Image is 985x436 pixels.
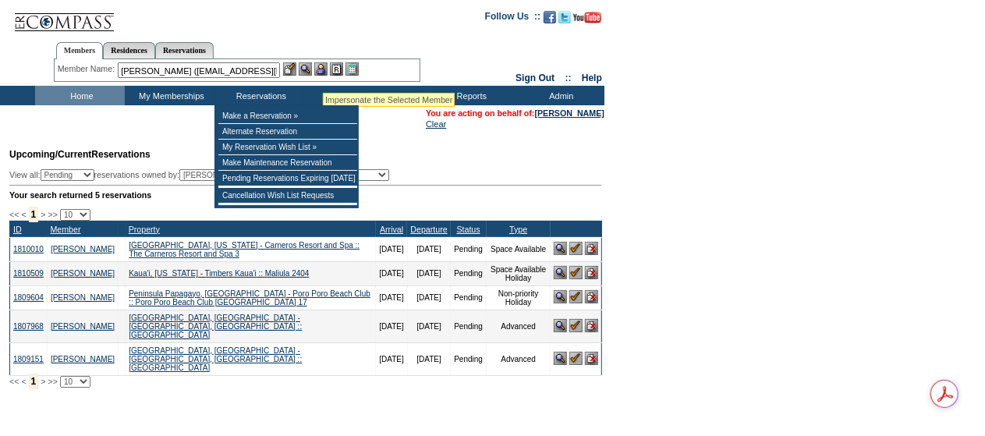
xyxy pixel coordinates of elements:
a: Members [56,42,104,59]
td: Follow Us :: [485,9,540,28]
img: Confirm Reservation [569,266,583,279]
td: [DATE] [407,285,450,310]
img: Reservations [330,62,343,76]
a: Help [582,73,602,83]
a: Departure [410,225,447,234]
td: Make a Reservation » [218,108,357,124]
a: [PERSON_NAME] [51,269,115,278]
td: [DATE] [376,237,407,261]
td: Pending [451,237,487,261]
td: Vacation Collection [304,86,425,105]
a: 1809151 [13,355,44,363]
span: >> [48,210,57,219]
td: Cancellation Wish List Requests [218,188,357,204]
td: [DATE] [376,310,407,342]
a: [PERSON_NAME] [51,322,115,331]
td: [DATE] [407,261,450,285]
img: Confirm Reservation [569,290,583,303]
span: You are acting on behalf of: [426,108,604,118]
a: [GEOGRAPHIC_DATA], [US_STATE] - Carneros Resort and Spa :: The Carneros Resort and Spa 3 [129,241,360,258]
img: Cancel Reservation [585,266,598,279]
a: Member [50,225,80,234]
td: Advanced [487,342,551,375]
a: Reservations [155,42,214,58]
a: Subscribe to our YouTube Channel [573,16,601,25]
td: [DATE] [407,237,450,261]
td: Home [35,86,125,105]
a: [GEOGRAPHIC_DATA], [GEOGRAPHIC_DATA] - [GEOGRAPHIC_DATA], [GEOGRAPHIC_DATA] :: [GEOGRAPHIC_DATA] [129,346,302,372]
span: < [21,210,26,219]
img: Cancel Reservation [585,242,598,255]
td: Space Available Holiday [487,261,551,285]
span: > [41,210,45,219]
img: View [299,62,312,76]
td: [DATE] [376,285,407,310]
a: Arrival [380,225,403,234]
div: View all: reservations owned by: [9,169,396,181]
td: Admin [515,86,604,105]
td: Pending [451,342,487,375]
td: Advanced [487,310,551,342]
a: Type [509,225,527,234]
span: Reservations [9,149,151,160]
td: [DATE] [407,342,450,375]
a: [PERSON_NAME] [51,293,115,302]
a: [PERSON_NAME] [51,355,115,363]
td: Pending [451,310,487,342]
a: Follow us on Twitter [558,16,571,25]
div: Your search returned 5 reservations [9,190,602,200]
a: [GEOGRAPHIC_DATA], [GEOGRAPHIC_DATA] - [GEOGRAPHIC_DATA], [GEOGRAPHIC_DATA] :: [GEOGRAPHIC_DATA] [129,314,302,339]
a: [PERSON_NAME] [535,108,604,118]
div: Member Name: [58,62,118,76]
img: Become our fan on Facebook [544,11,556,23]
img: Confirm Reservation [569,319,583,332]
a: Status [457,225,480,234]
span: < [21,377,26,386]
td: Reports [425,86,515,105]
img: View Reservation [554,319,567,332]
img: Follow us on Twitter [558,11,571,23]
span: << [9,210,19,219]
img: View Reservation [554,266,567,279]
a: Sign Out [516,73,555,83]
span: 1 [29,207,39,222]
img: b_calculator.gif [345,62,359,76]
a: Kaua'i, [US_STATE] - Timbers Kaua'i :: Maliula 2404 [129,269,309,278]
img: View Reservation [554,352,567,365]
span: > [41,377,45,386]
img: View Reservation [554,242,567,255]
img: Subscribe to our YouTube Channel [573,12,601,23]
span: >> [48,377,57,386]
td: Pending [451,285,487,310]
a: Become our fan on Facebook [544,16,556,25]
td: My Reservation Wish List » [218,140,357,155]
img: Impersonate [314,62,328,76]
a: 1809604 [13,293,44,302]
img: b_edit.gif [283,62,296,76]
td: Make Maintenance Reservation [218,155,357,171]
td: Alternate Reservation [218,124,357,140]
img: View Reservation [554,290,567,303]
a: [PERSON_NAME] [51,245,115,253]
span: :: [565,73,572,83]
td: Pending [451,261,487,285]
a: Peninsula Papagayo, [GEOGRAPHIC_DATA] - Poro Poro Beach Club :: Poro Poro Beach Club [GEOGRAPHIC_... [129,289,370,307]
a: 1810509 [13,269,44,278]
a: Property [129,225,160,234]
td: Non-priority Holiday [487,285,551,310]
td: [DATE] [376,342,407,375]
img: Cancel Reservation [585,290,598,303]
a: Clear [426,119,446,129]
img: Confirm Reservation [569,242,583,255]
img: Cancel Reservation [585,319,598,332]
td: [DATE] [376,261,407,285]
td: Space Available [487,237,551,261]
img: Confirm Reservation [569,352,583,365]
td: Reservations [214,86,304,105]
img: Cancel Reservation [585,352,598,365]
div: Impersonate the Selected Member [325,95,452,105]
td: [DATE] [407,310,450,342]
a: Residences [103,42,155,58]
span: << [9,377,19,386]
span: Upcoming/Current [9,149,91,160]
